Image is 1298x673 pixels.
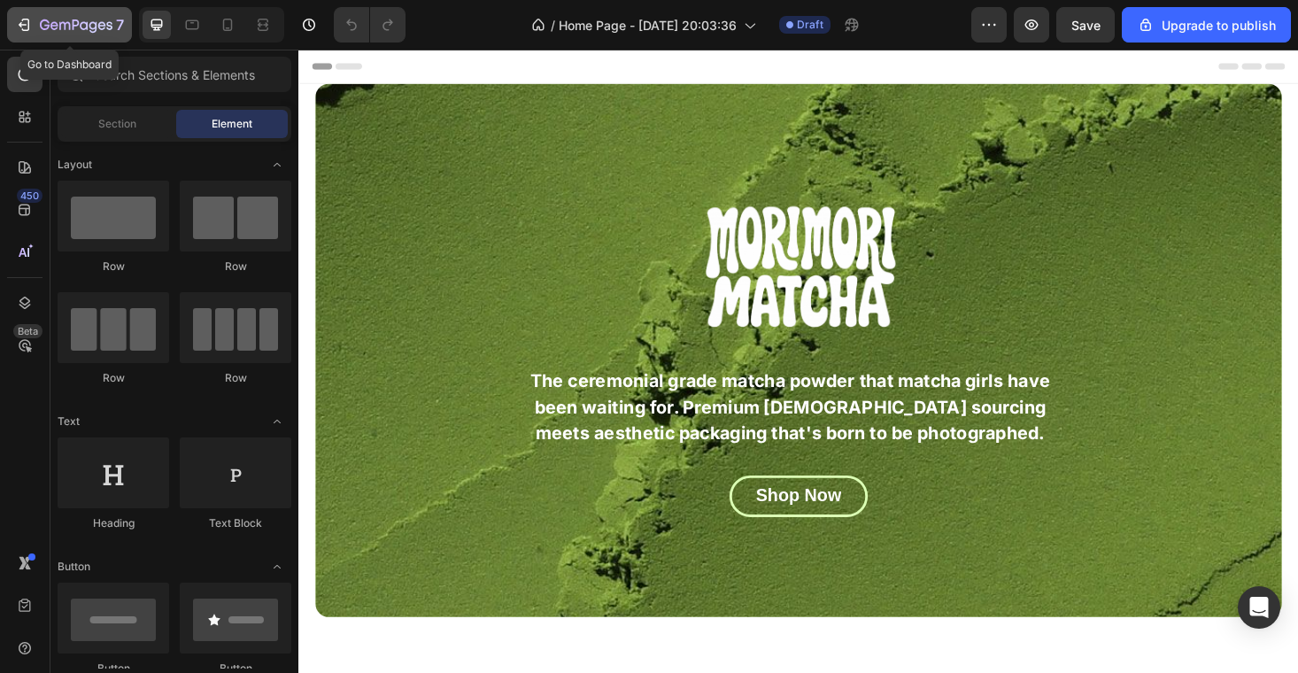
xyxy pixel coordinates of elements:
div: Upgrade to publish [1137,16,1276,35]
div: Text Block [180,515,291,531]
span: Toggle open [263,553,291,581]
div: Row [58,259,169,275]
div: Open Intercom Messenger [1238,586,1280,629]
button: Save [1056,7,1115,43]
span: / [551,16,555,35]
iframe: Design area [298,50,1298,673]
div: Beta [13,324,42,338]
span: Text [58,414,80,429]
div: 450 [17,189,42,203]
div: Row [58,370,169,386]
span: Draft [797,17,823,33]
button: 7 [7,7,132,43]
div: Row [180,259,291,275]
span: Home Page - [DATE] 20:03:36 [559,16,737,35]
span: Element [212,116,252,132]
p: 7 [116,14,124,35]
img: gempages_584515755731583576-414cd778-a2d5-415d-bb3f-6430cabb1cea.png [381,143,681,322]
div: Row [180,370,291,386]
span: Layout [58,157,92,173]
span: Shop Now [486,463,577,483]
span: Button [58,559,90,575]
input: Search Sections & Elements [58,57,291,92]
button: <p><span style="font-size:21px;">Shop Now</span></p> [458,453,606,497]
button: Upgrade to publish [1122,7,1291,43]
span: Toggle open [263,407,291,436]
span: Section [98,116,136,132]
span: Toggle open [263,151,291,179]
span: Save [1071,18,1101,33]
p: The ceremonial grade matcha powder that matcha girls have been waiting for. Premium [DEMOGRAPHIC_... [229,338,815,422]
div: Undo/Redo [334,7,406,43]
div: Heading [58,515,169,531]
